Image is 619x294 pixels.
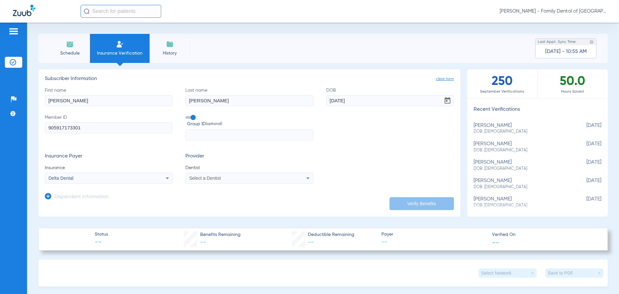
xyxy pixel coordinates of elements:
div: [PERSON_NAME] [474,178,569,190]
div: 250 [467,69,537,98]
img: hamburger-icon [8,27,19,35]
div: [PERSON_NAME] [474,123,569,135]
h3: Insurance Payer [45,153,172,160]
span: -- [492,239,499,246]
input: Member ID [45,122,172,133]
span: Benefits Remaining [200,231,241,238]
span: DOB: [DEMOGRAPHIC_DATA] [474,166,569,172]
input: First name [45,95,172,106]
span: DOB: [DEMOGRAPHIC_DATA] [474,129,569,135]
span: Dentist [185,165,313,171]
div: [PERSON_NAME] [474,159,569,171]
button: Open calendar [441,94,454,107]
span: Insurance Verification [95,50,145,56]
span: clear form [436,76,454,82]
span: Status [95,231,108,238]
label: Last name [185,87,313,106]
span: Group ID [187,121,313,127]
img: History [166,40,174,48]
span: Select a Dentist [189,176,221,181]
div: [PERSON_NAME] [474,141,569,153]
input: DOBOpen calendar [326,95,454,106]
span: [DATE] [569,196,601,208]
span: Insurance [45,165,172,171]
span: -- [308,239,314,245]
span: [DATE] [569,178,601,190]
label: First name [45,87,172,106]
span: -- [200,239,206,245]
h3: Recent Verifications [467,106,608,113]
label: Member ID [45,114,172,141]
span: DOB: [DEMOGRAPHIC_DATA] [474,147,569,153]
div: [PERSON_NAME] [474,196,569,208]
img: last sync help info [589,40,594,44]
span: Last Appt. Sync Time: [538,39,576,45]
h3: Subscriber Information [45,76,454,82]
small: (optional) [206,121,222,127]
span: Schedule [54,50,85,56]
h3: Provider [185,153,313,160]
span: September Verifications [467,88,537,95]
span: Verified On [492,231,597,238]
div: 50.0 [537,69,608,98]
label: DOB [326,87,454,106]
span: [DATE] - 10:55 AM [545,48,587,55]
span: Payer [381,231,486,238]
span: [DATE] [569,123,601,135]
span: Hours Saved [537,88,608,95]
img: Schedule [66,40,74,48]
span: [DATE] [569,141,601,153]
img: Search Icon [84,8,90,14]
span: DOB: [DEMOGRAPHIC_DATA] [474,184,569,190]
img: Manual Insurance Verification [116,40,124,48]
img: Zuub Logo [13,5,35,16]
span: -- [381,238,486,246]
button: Verify Benefits [389,197,454,210]
span: [DATE] [569,159,601,171]
span: -- [95,238,108,247]
h3: Dependent Information [54,194,109,200]
input: Last name [185,95,313,106]
input: Search for patients [81,5,161,18]
span: [PERSON_NAME] - Family Dental of [GEOGRAPHIC_DATA] [500,8,606,15]
span: History [154,50,185,56]
span: Delta Dental [49,176,74,181]
span: DOB: [DEMOGRAPHIC_DATA] [474,203,569,208]
span: Deductible Remaining [308,231,354,238]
